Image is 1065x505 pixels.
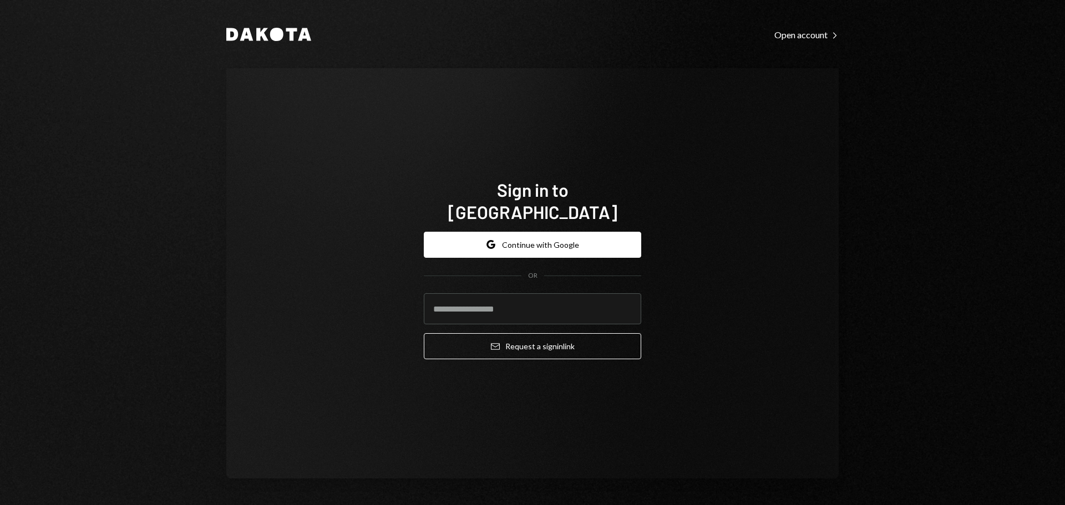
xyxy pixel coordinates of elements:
[528,271,537,280] div: OR
[424,232,641,258] button: Continue with Google
[424,333,641,359] button: Request a signinlink
[424,178,641,223] h1: Sign in to [GEOGRAPHIC_DATA]
[774,28,839,40] a: Open account
[774,29,839,40] div: Open account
